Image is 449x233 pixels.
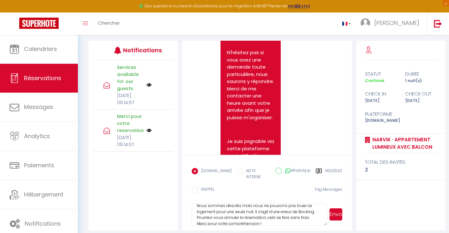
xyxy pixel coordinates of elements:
[325,168,342,181] label: Modèles
[361,110,401,118] div: Plateforme
[93,12,125,35] a: Chercher
[24,190,63,198] span: Hébergement
[401,90,441,98] div: check out
[227,138,274,174] p: Je suis joignable via cette plateforme ou via What's app au [PHONE_NUMBER]
[361,70,401,78] div: statut
[374,19,419,27] span: [PERSON_NAME]
[117,92,142,106] p: [DATE] 09:14:57
[356,12,427,35] a: ... [PERSON_NAME]
[98,20,120,26] span: Chercher
[370,136,437,151] a: NARVIK · Appartement lumineux avec balcon
[19,18,59,29] img: Super Booking
[288,3,310,9] a: >>> ICI <<<<
[198,187,214,194] label: RAPPEL
[329,208,342,221] button: Envoyer
[282,168,311,175] label: WhatsApp
[24,103,53,111] span: Messages
[314,187,342,192] span: Tag Messages
[227,49,274,121] p: N'hésitez pas si vous avez une demande toute particulière, nous saurons y répondre. Merci de me c...
[25,220,61,228] span: Notifications
[401,98,441,104] div: [DATE]
[24,161,54,169] span: Paiements
[401,70,441,78] div: durée
[24,45,57,53] span: Calendriers
[24,74,61,82] span: Réservations
[361,90,401,98] div: check in
[434,20,442,28] img: logout
[123,43,157,57] h3: Notifications
[146,128,152,133] img: NO IMAGE
[146,82,152,87] img: NO IMAGE
[198,168,232,175] label: [DOMAIN_NAME]
[365,158,437,166] div: total des invités
[401,78,441,84] div: 1 nuit(s)
[361,118,401,124] div: [DOMAIN_NAME]
[243,168,271,180] label: NOTE INTERNE
[24,132,50,140] span: Analytics
[361,98,401,104] div: [DATE]
[365,166,437,174] div: 2
[117,64,142,92] p: Services available for our guests.
[117,113,142,134] p: Merci pour votre reservation
[361,18,370,28] img: ...
[117,134,142,148] p: [DATE] 09:14:57
[365,78,384,83] span: Confirmé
